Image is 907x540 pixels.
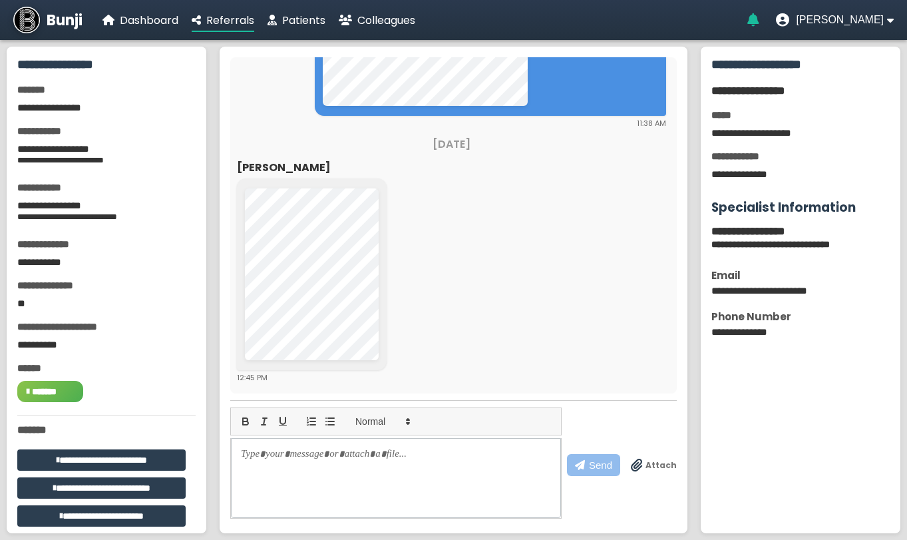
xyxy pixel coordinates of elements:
span: Dashboard [120,13,178,28]
button: list: bullet [321,413,339,429]
span: Patients [282,13,325,28]
button: Send [567,454,620,476]
div: [DATE] [237,136,666,152]
span: Attach [645,459,677,471]
div: [PERSON_NAME] [237,159,666,176]
a: Patients [268,12,325,29]
span: 12:45 PM [237,372,268,383]
span: 11:38 AM [637,118,666,129]
span: Colleagues [357,13,415,28]
a: Referrals [192,12,254,29]
button: underline [273,413,292,429]
button: User menu [776,13,894,27]
span: Referrals [206,13,254,28]
a: Colleagues [339,12,415,29]
button: list: ordered [302,413,321,429]
a: Bunji [13,7,83,33]
img: Bunji Dental Referral Management [13,7,40,33]
a: Notifications [747,13,759,27]
span: [PERSON_NAME] [796,14,884,26]
span: Send [589,459,612,471]
label: Drag & drop files anywhere to attach [631,459,677,472]
div: Phone Number [711,309,890,324]
h3: Specialist Information [711,198,890,217]
div: Email [711,268,890,283]
button: italic [255,413,273,429]
span: Bunji [47,9,83,31]
a: Dashboard [102,12,178,29]
button: bold [236,413,255,429]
